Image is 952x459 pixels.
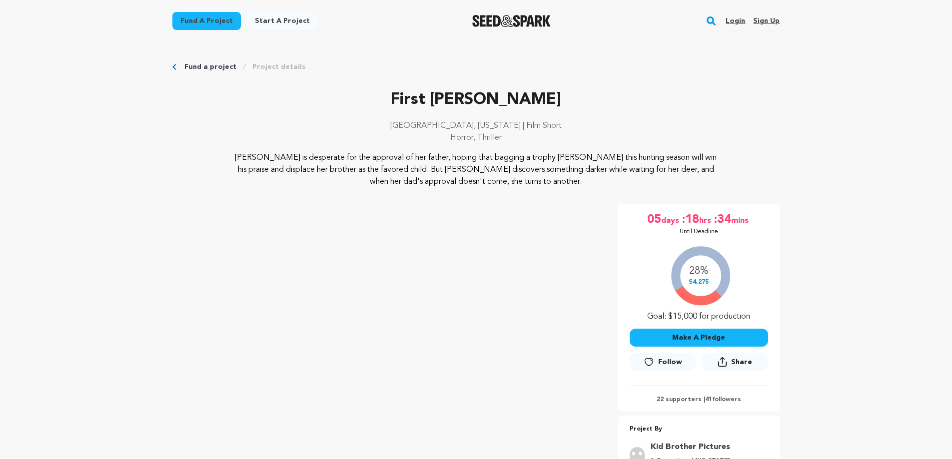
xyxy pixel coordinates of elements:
span: hrs [699,212,713,228]
a: Start a project [247,12,318,30]
a: Follow [630,353,696,371]
span: Share [731,357,752,367]
a: Project details [252,62,305,72]
p: [PERSON_NAME] is desperate for the approval of her father, hoping that bagging a trophy [PERSON_N... [233,152,719,188]
span: :18 [681,212,699,228]
button: Make A Pledge [630,329,768,347]
span: Follow [658,357,682,367]
span: :34 [713,212,731,228]
p: Project By [630,424,768,435]
p: Until Deadline [680,228,718,236]
div: Breadcrumb [172,62,780,72]
p: Horror, Thriller [172,132,780,144]
p: First [PERSON_NAME] [172,88,780,112]
span: mins [731,212,751,228]
a: Login [726,13,745,29]
p: 22 supporters | followers [630,396,768,404]
a: Sign up [753,13,780,29]
img: Seed&Spark Logo Dark Mode [472,15,551,27]
button: Share [702,353,768,371]
span: 41 [705,397,712,403]
span: Share [702,353,768,375]
span: 05 [647,212,661,228]
a: Seed&Spark Homepage [472,15,551,27]
a: Fund a project [172,12,241,30]
p: [GEOGRAPHIC_DATA], [US_STATE] | Film Short [172,120,780,132]
span: days [661,212,681,228]
a: Goto Kid Brother Pictures profile [651,441,762,453]
a: Fund a project [184,62,236,72]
